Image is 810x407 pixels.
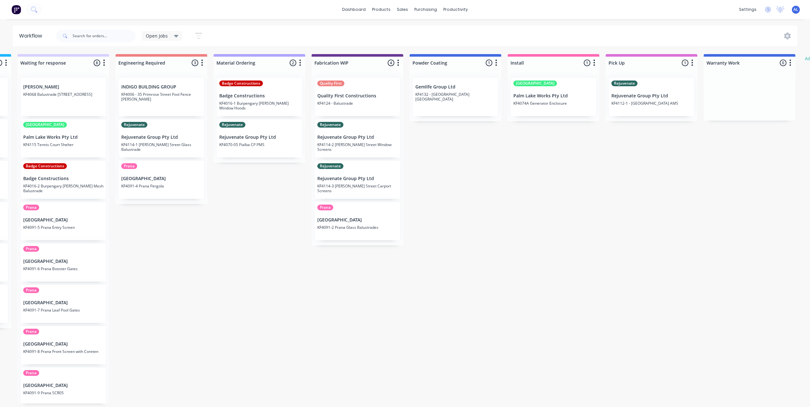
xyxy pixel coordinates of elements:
[23,349,103,354] p: KF4091-8 Prana Front Screen with Coreten
[219,135,299,140] p: Rejuvenate Group Pty Ltd
[317,93,398,99] p: Quality First Constructions
[23,142,103,147] p: KF4115 Tennis Court Shelter
[315,78,400,116] div: Quality FirstQuality First ConstructionsKF4124 - Balustrade
[219,142,299,147] p: KF4070-05 Pialba CP PMS
[609,78,694,116] div: RejuvenateRejuvenate Group Pty LtdKF4112-1 - [GEOGRAPHIC_DATA] AMS
[21,285,106,323] div: Prana[GEOGRAPHIC_DATA]KF4091-7 Prana Leaf Pool Gates
[119,119,204,158] div: RejuvenateRejuvenate Group Pty LtdKF4114-1 [PERSON_NAME] Street Glass Balustrade
[736,5,760,14] div: settings
[121,142,201,152] p: KF4114-1 [PERSON_NAME] Street Glass Balustrade
[440,5,471,14] div: productivity
[315,119,400,158] div: RejuvenateRejuvenate Group Pty LtdKF4114-2 [PERSON_NAME] Street Window Screens
[121,92,201,102] p: KF4006 - 35 Primrose Street Pool Fence [PERSON_NAME]
[317,184,398,193] p: KF4114-3 [PERSON_NAME] Street Carport Screens
[611,93,692,99] p: Rejuvenate Group Pty Ltd
[121,122,147,128] div: Rejuvenate
[317,142,398,152] p: KF4114-2 [PERSON_NAME] Street Window Screens
[23,383,103,388] p: [GEOGRAPHIC_DATA]
[317,135,398,140] p: Rejuvenate Group Pty Ltd
[21,326,106,364] div: Prana[GEOGRAPHIC_DATA]KF4091-8 Prana Front Screen with Coreten
[121,176,201,181] p: [GEOGRAPHIC_DATA]
[317,122,343,128] div: Rejuvenate
[23,308,103,312] p: KF4091-7 Prana Leaf Pool Gates
[21,78,106,116] div: [PERSON_NAME]KF4068 Balustrade [STREET_ADDRESS]
[217,78,302,116] div: Badge ConstructionsBadge ConstructionsKF4016-1 Burpengary [PERSON_NAME] Window Hoods
[23,184,103,193] p: KF4016-2 Burpengary [PERSON_NAME] Mesh Balustrade
[315,161,400,199] div: RejuvenateRejuvenate Group Pty LtdKF4114-3 [PERSON_NAME] Street Carport Screens
[23,217,103,223] p: [GEOGRAPHIC_DATA]
[513,93,594,99] p: Palm Lake Works Pty Ltd
[317,176,398,181] p: Rejuvenate Group Pty Ltd
[317,101,398,106] p: KF4124 - Balustrade
[611,101,692,106] p: KF4112-1 - [GEOGRAPHIC_DATA] AMS
[23,329,39,334] div: Prana
[23,205,39,210] div: Prana
[415,84,496,90] p: Gemlife Group Ltd
[23,163,67,169] div: Badge Constructions
[11,5,21,14] img: Factory
[121,184,201,188] p: KF4091-4 Prana Pergola
[21,161,106,199] div: Badge ConstructionsBadge ConstructionsKF4016-2 Burpengary [PERSON_NAME] Mesh Balustrade
[317,81,344,86] div: Quality First
[611,81,637,86] div: Rejuvenate
[23,266,103,271] p: KF4091-6 Prana Booster Gates
[413,78,498,116] div: Gemlife Group LtdKF4132 - [GEOGRAPHIC_DATA] [GEOGRAPHIC_DATA]
[21,202,106,240] div: Prana[GEOGRAPHIC_DATA]KF4091-5 Prana Entry Screen
[219,122,245,128] div: Rejuvenate
[317,163,343,169] div: Rejuvenate
[23,122,67,128] div: [GEOGRAPHIC_DATA]
[415,92,496,102] p: KF4132 - [GEOGRAPHIC_DATA] [GEOGRAPHIC_DATA]
[23,135,103,140] p: Palm Lake Works Pty Ltd
[317,217,398,223] p: [GEOGRAPHIC_DATA]
[217,119,302,158] div: RejuvenateRejuvenate Group Pty LtdKF4070-05 Pialba CP PMS
[369,5,394,14] div: products
[23,246,39,252] div: Prana
[23,390,103,395] p: KF4091-9 Prana SCR05
[121,135,201,140] p: Rejuvenate Group Pty Ltd
[19,32,45,40] div: Workflow
[219,93,299,99] p: Badge Constructions
[121,84,201,90] p: INDIGO BUILDING GROUP
[315,202,400,240] div: Prana[GEOGRAPHIC_DATA]KF4091-2 Prana Glass Balustrades
[317,205,333,210] div: Prana
[23,300,103,305] p: [GEOGRAPHIC_DATA]
[23,287,39,293] div: Prana
[23,84,103,90] p: [PERSON_NAME]
[511,78,596,116] div: [GEOGRAPHIC_DATA]Palm Lake Works Pty LtdKF4074A Generator Enclosure
[119,161,204,199] div: Prana[GEOGRAPHIC_DATA]KF4091-4 Prana Pergola
[23,259,103,264] p: [GEOGRAPHIC_DATA]
[146,32,168,39] span: Open Jobs
[121,163,137,169] div: Prana
[119,78,204,116] div: INDIGO BUILDING GROUPKF4006 - 35 Primrose Street Pool Fence [PERSON_NAME]
[21,119,106,158] div: [GEOGRAPHIC_DATA]Palm Lake Works Pty LtdKF4115 Tennis Court Shelter
[23,225,103,230] p: KF4091-5 Prana Entry Screen
[23,176,103,181] p: Badge Constructions
[23,341,103,347] p: [GEOGRAPHIC_DATA]
[21,243,106,282] div: Prana[GEOGRAPHIC_DATA]KF4091-6 Prana Booster Gates
[73,30,136,42] input: Search for orders...
[23,92,103,97] p: KF4068 Balustrade [STREET_ADDRESS]
[219,101,299,110] p: KF4016-1 Burpengary [PERSON_NAME] Window Hoods
[21,368,106,406] div: Prana[GEOGRAPHIC_DATA]KF4091-9 Prana SCR05
[23,370,39,376] div: Prana
[339,5,369,14] a: dashboard
[793,7,798,12] span: AL
[394,5,411,14] div: sales
[513,81,557,86] div: [GEOGRAPHIC_DATA]
[513,101,594,106] p: KF4074A Generator Enclosure
[411,5,440,14] div: purchasing
[317,225,398,230] p: KF4091-2 Prana Glass Balustrades
[219,81,263,86] div: Badge Constructions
